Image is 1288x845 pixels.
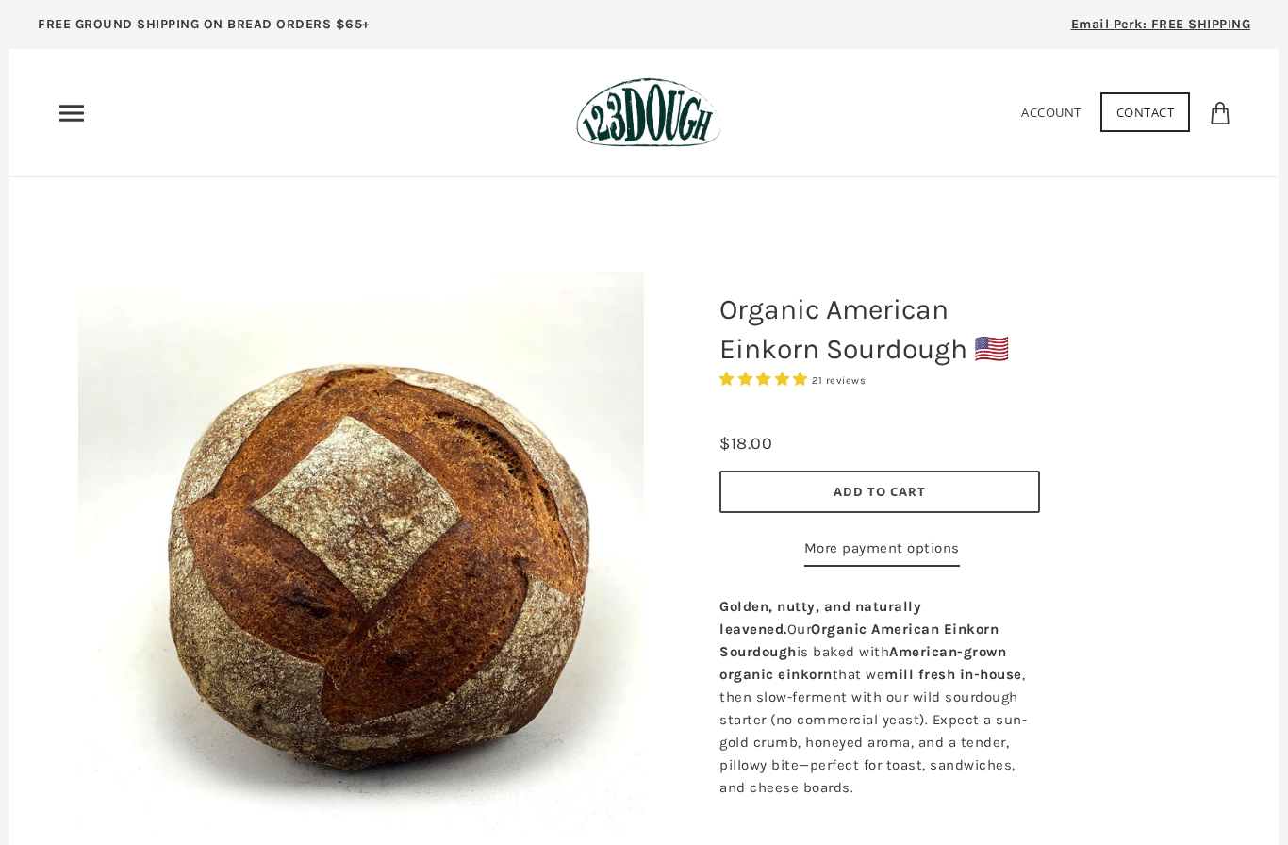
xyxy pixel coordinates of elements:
[1100,92,1191,132] a: Contact
[1071,16,1251,32] span: Email Perk: FREE SHIPPING
[804,537,960,567] a: More payment options
[719,471,1040,513] button: Add to Cart
[1043,9,1280,49] a: Email Perk: FREE SHIPPING
[719,430,772,457] div: $18.00
[719,598,921,638] b: Golden, nutty, and naturally leavened.
[576,77,720,148] img: 123Dough Bakery
[719,371,812,388] span: 4.95 stars
[1021,104,1082,121] a: Account
[884,666,1022,683] b: mill fresh in-house
[78,272,644,837] img: Organic American Einkorn Sourdough 🇺🇸
[719,621,999,660] b: Organic American Einkorn Sourdough
[9,9,399,49] a: FREE GROUND SHIPPING ON BREAD ORDERS $65+
[719,595,1040,799] p: Our is baked with that we , then slow-ferment with our wild sourdough starter (no commercial yeas...
[834,483,926,500] span: Add to Cart
[38,14,371,35] p: FREE GROUND SHIPPING ON BREAD ORDERS $65+
[812,374,866,387] span: 21 reviews
[705,280,1054,378] h1: Organic American Einkorn Sourdough 🇺🇸
[57,98,87,128] nav: Primary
